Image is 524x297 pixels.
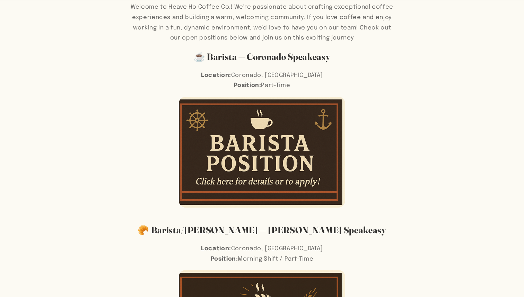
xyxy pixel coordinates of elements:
[201,246,231,252] strong: Location:
[234,82,261,88] strong: Position:
[130,244,394,264] p: Coronado, [GEOGRAPHIC_DATA] Morning Shift / Part-Time
[130,2,394,43] p: Welcome to Heave Ho Coffee Co.! We're passionate about crafting exceptional coffee experiences an...
[130,51,394,63] h2: ☕ Barista — Coronado Speakeasy
[179,97,345,208] img: ChatGPT_Image_Aug_26_2025_11_12_48_AM_480x480.png
[201,72,231,78] strong: Location:
[130,70,394,91] p: Coronado, [GEOGRAPHIC_DATA] Part-Time
[130,224,394,236] h2: 🥐 Barista/[PERSON_NAME] — [PERSON_NAME] Speakeasy
[211,256,238,262] strong: Position:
